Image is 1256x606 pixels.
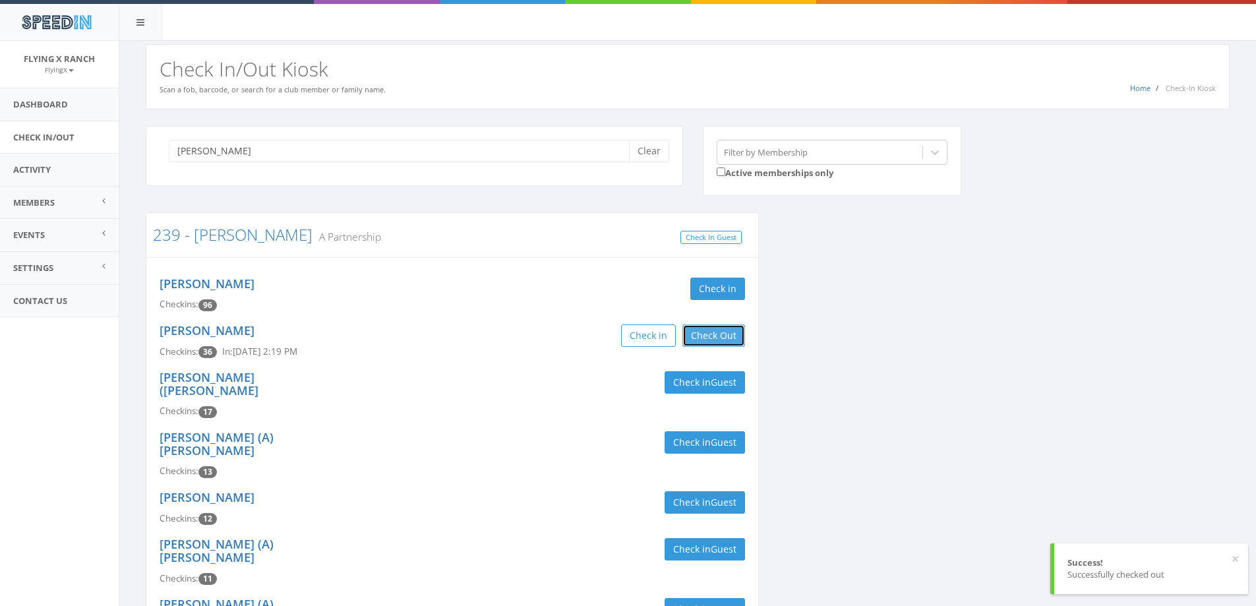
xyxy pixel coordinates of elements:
span: Checkin count [198,513,217,525]
a: FlyingX [45,63,74,75]
span: Events [13,229,45,241]
button: Check inGuest [665,491,745,514]
span: Checkin count [198,406,217,418]
button: Check inGuest [665,371,745,394]
span: Members [13,197,55,208]
a: [PERSON_NAME] (A) [PERSON_NAME] [160,429,274,458]
a: Home [1130,83,1151,93]
input: Active memberships only [717,167,725,176]
small: FlyingX [45,65,74,75]
span: Checkins: [160,465,198,477]
div: Filter by Membership [724,146,808,158]
button: Check in [690,278,745,300]
a: [PERSON_NAME] ([PERSON_NAME] [160,369,258,398]
span: Checkins: [160,405,198,417]
button: Check inGuest [665,538,745,561]
span: Settings [13,262,53,274]
a: [PERSON_NAME] [160,322,254,338]
h2: Check In/Out Kiosk [160,58,1216,80]
a: [PERSON_NAME] (A) [PERSON_NAME] [160,536,274,565]
span: Guest [711,376,736,388]
span: Checkins: [160,298,198,310]
span: Checkins: [160,512,198,524]
span: Checkin count [198,466,217,478]
span: Checkin count [198,299,217,311]
span: Checkin count [198,573,217,585]
div: Successfully checked out [1067,568,1235,581]
span: Checkins: [160,346,198,357]
div: Success! [1067,557,1235,569]
button: Clear [629,140,669,162]
span: Guest [711,436,736,448]
a: 239 - [PERSON_NAME] [153,224,313,245]
span: Check-In Kiosk [1166,83,1216,93]
input: Search a name to check in [169,140,639,162]
span: Contact Us [13,295,67,307]
span: Guest [711,496,736,508]
span: Checkin count [198,346,217,358]
span: In: [DATE] 2:19 PM [222,346,297,357]
a: [PERSON_NAME] [160,489,254,505]
button: Check Out [682,324,745,347]
img: speedin_logo.png [15,10,98,34]
button: Check inGuest [665,431,745,454]
span: Checkins: [160,572,198,584]
a: Check In Guest [680,231,742,245]
label: Active memberships only [717,165,833,179]
small: Scan a fob, barcode, or search for a club member or family name. [160,84,386,94]
a: [PERSON_NAME] [160,276,254,291]
span: Guest [711,543,736,555]
button: × [1232,553,1239,566]
small: A Partnership [313,229,381,244]
button: Check in [621,324,676,347]
span: Flying X Ranch [24,53,95,65]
